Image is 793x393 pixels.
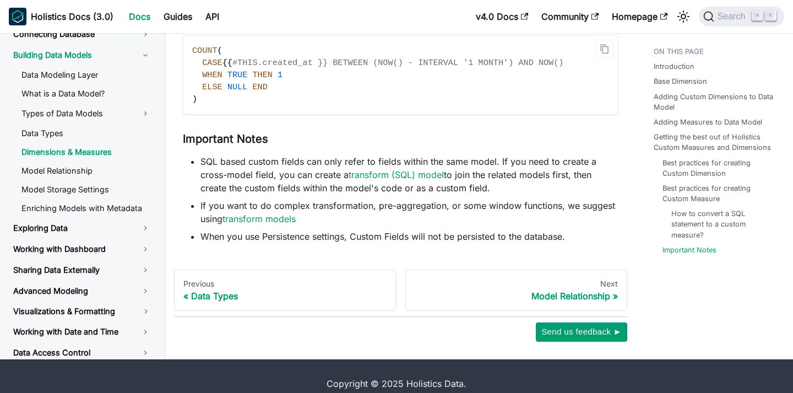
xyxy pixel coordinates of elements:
[227,82,247,92] span: NULL
[202,82,222,92] span: ELSE
[405,270,628,311] a: NextModel Relationship
[174,270,397,311] a: PreviousData Types
[13,67,160,83] a: Data Modeling Layer
[654,132,780,153] a: Getting the best out of Holistics Custom Measures and Dimensions
[415,290,618,302] div: Model Relationship
[13,163,160,179] a: Model Relationship
[13,144,160,160] a: Dimensions & Measures
[4,219,160,238] a: Exploring Data
[4,46,160,64] a: Building Data Models
[4,322,160,341] a: Working with Date and Time
[675,8,692,25] button: Switch between dark and light mode (currently light mode)
[252,82,267,92] span: END
[200,199,618,225] li: If you want to do complex transformation, pre-aggregation, or some window functions, we suggest u...
[699,7,784,26] button: Search
[662,183,775,204] a: Best practices for creating Custom Measure
[31,10,113,23] b: Holistics Docs (3.0)
[4,240,160,259] a: Working with Dashboard
[157,8,199,25] a: Guides
[765,11,776,21] kbd: K
[183,279,387,289] div: Previous
[13,125,160,142] a: Data Types
[752,11,763,21] kbd: ⌘
[4,261,160,279] a: Sharing Data Externally
[9,8,26,25] img: Holistics
[671,208,771,240] a: How to convert a SQL statement to a custom measure?
[174,270,627,311] nav: Docs pages
[654,117,762,127] a: Adding Measures to Data Model
[4,282,160,300] a: Advanced Modeling
[122,8,157,25] a: Docs
[227,70,247,80] span: TRUE
[232,58,564,68] span: #THIS.created_at }} BETWEEN (NOW() - INTERVAL '1 MONTH') AND NOW()
[469,8,535,25] a: v4.0 Docs
[222,58,232,68] span: {{
[202,70,222,80] span: WHEN
[605,8,674,25] a: Homepage
[252,70,272,80] span: THEN
[662,245,716,255] a: Important Notes
[654,61,694,72] a: Introduction
[595,40,613,58] button: Copy code to clipboard
[183,290,387,302] div: Data Types
[541,325,622,339] span: Send us feedback ►
[199,8,226,25] a: API
[200,230,618,243] li: When you use Persistence settings, Custom Fields will not be persisted to the database.
[4,25,160,44] a: Connecting Database
[200,155,618,195] li: SQL based custom fields can only refer to fields within the same model. If you need to create a c...
[192,46,218,56] span: COUNT
[278,70,283,80] span: 1
[4,303,132,320] a: Visualizations & Formatting
[714,12,752,21] span: Search
[202,58,222,68] span: CASE
[13,104,160,123] a: Types of Data Models
[222,213,296,224] a: transform models
[535,8,605,25] a: Community
[9,8,113,25] a: HolisticsHolistics Docs (3.0)
[218,46,222,56] span: (
[183,132,618,146] h3: Important Notes
[654,91,780,112] a: Adding Custom Dimensions to Data Model
[132,303,160,320] button: Toggle the collapsible sidebar category 'Visualizations & Formatting'
[536,322,627,341] button: Send us feedback ►
[415,279,618,289] div: Next
[13,85,160,102] a: What is a Data Model?
[662,158,775,179] a: Best practices for creating Custom Dimension
[4,343,160,362] a: Data Access Control
[654,76,707,87] a: Base Dimension
[42,377,751,390] div: Copyright © 2025 Holistics Data.
[13,181,160,198] a: Model Storage Settings
[349,169,444,180] a: transform (SQL) model
[13,200,160,217] a: Enriching Models with Metadata
[192,94,197,104] span: )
